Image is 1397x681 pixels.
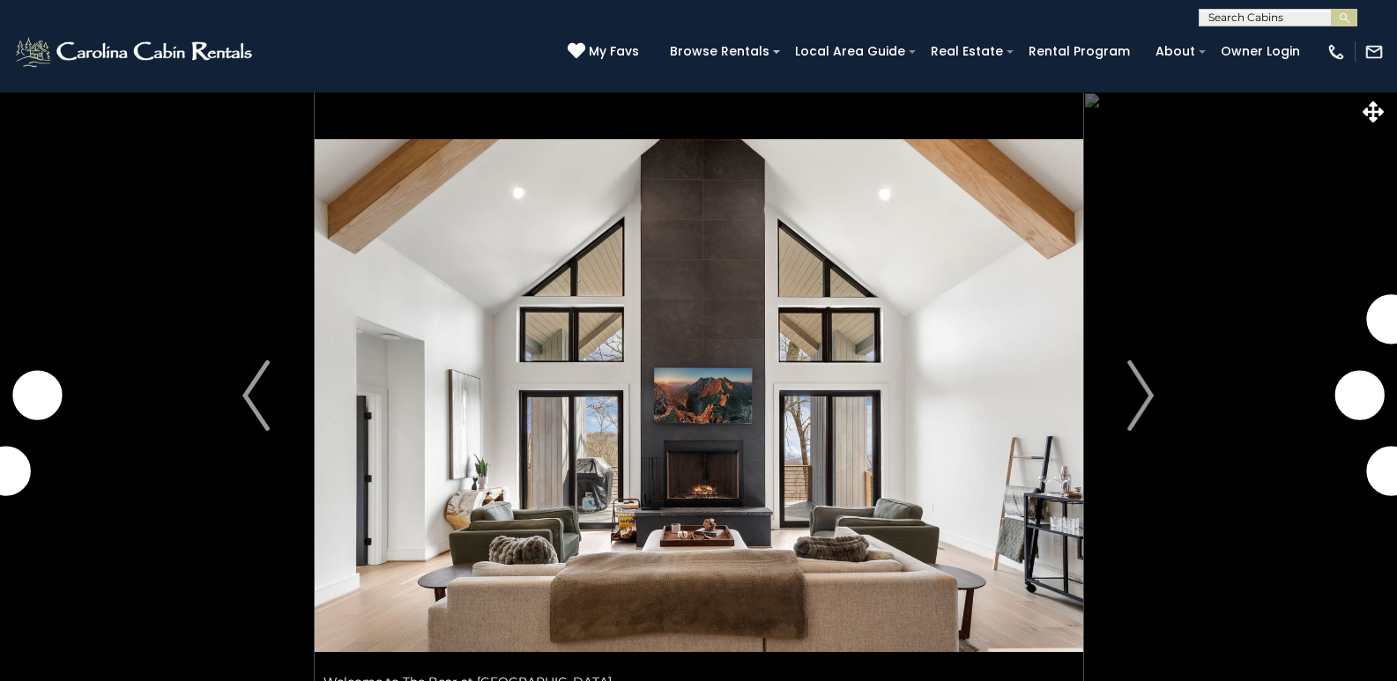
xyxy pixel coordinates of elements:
[661,38,778,65] a: Browse Rentals
[922,38,1012,65] a: Real Estate
[1326,42,1346,62] img: phone-regular-white.png
[13,34,257,70] img: White-1-2.png
[242,360,269,431] img: arrow
[1147,38,1204,65] a: About
[1020,38,1139,65] a: Rental Program
[786,38,914,65] a: Local Area Guide
[1212,38,1309,65] a: Owner Login
[1127,360,1154,431] img: arrow
[589,42,639,61] span: My Favs
[568,42,643,62] a: My Favs
[1364,42,1384,62] img: mail-regular-white.png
